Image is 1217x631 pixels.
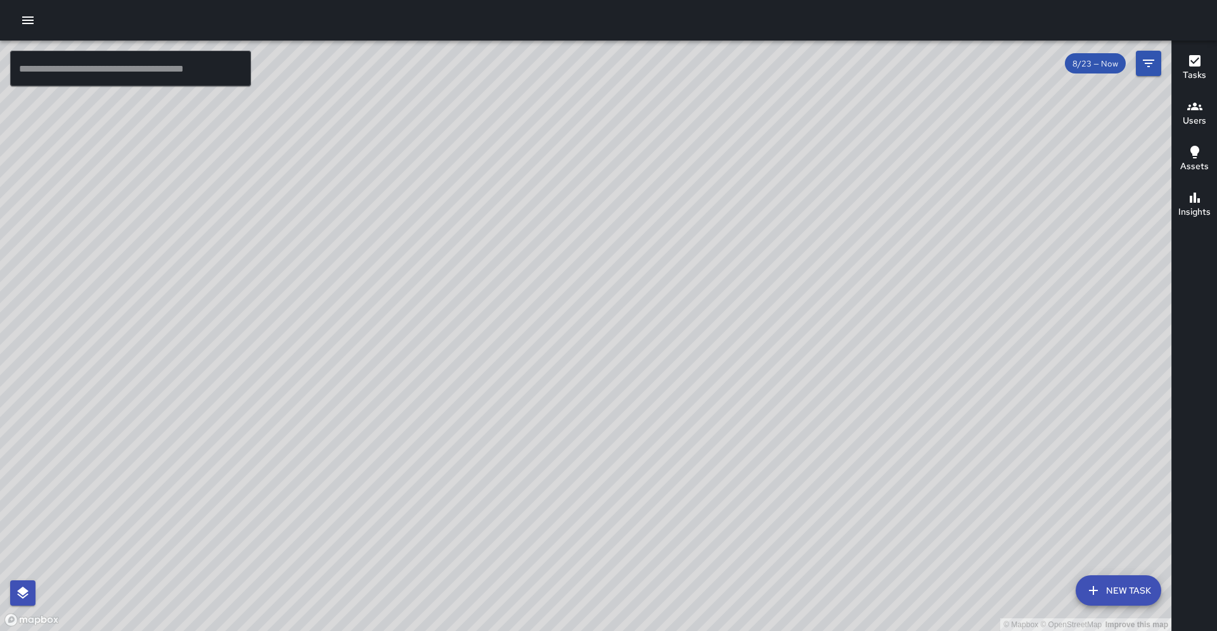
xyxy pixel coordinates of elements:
[1136,51,1161,76] button: Filters
[1172,46,1217,91] button: Tasks
[1183,114,1206,128] h6: Users
[1076,575,1161,606] button: New Task
[1183,68,1206,82] h6: Tasks
[1172,182,1217,228] button: Insights
[1180,160,1209,174] h6: Assets
[1178,205,1211,219] h6: Insights
[1172,91,1217,137] button: Users
[1065,58,1126,69] span: 8/23 — Now
[1172,137,1217,182] button: Assets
